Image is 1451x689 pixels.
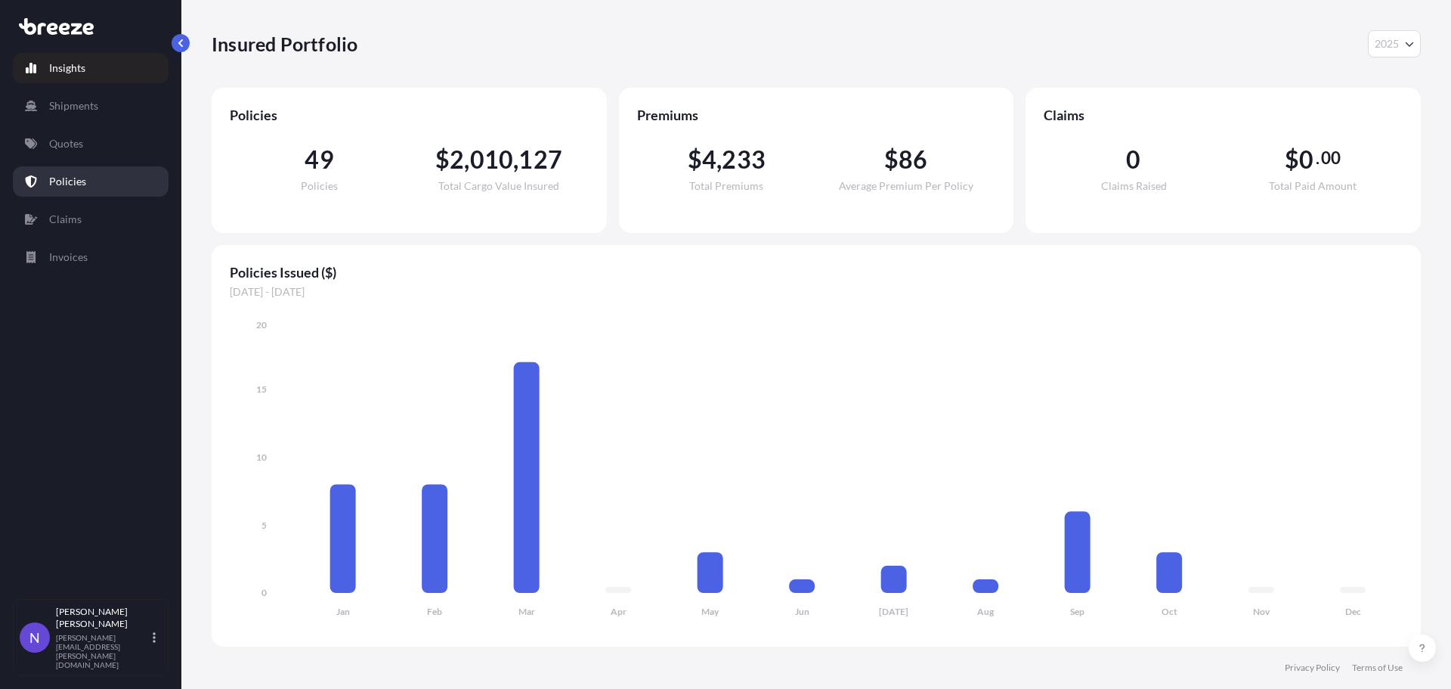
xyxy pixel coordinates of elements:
button: Year Selector [1368,30,1421,57]
span: 86 [899,147,927,172]
tspan: Jun [795,606,809,617]
p: Insured Portfolio [212,32,357,56]
span: 2025 [1375,36,1399,51]
span: , [513,147,518,172]
a: Insights [13,53,169,83]
span: $ [1285,147,1299,172]
tspan: 10 [256,452,267,463]
tspan: 20 [256,319,267,331]
span: Claims [1044,106,1403,124]
a: Terms of Use [1352,662,1403,674]
span: , [464,147,469,172]
tspan: Aug [977,606,995,617]
p: Shipments [49,98,98,113]
span: Claims Raised [1101,181,1167,191]
span: 4 [702,147,716,172]
a: Invoices [13,242,169,272]
span: Total Premiums [689,181,763,191]
p: [PERSON_NAME] [PERSON_NAME] [56,606,150,630]
span: Average Premium Per Policy [839,181,973,191]
a: Quotes [13,129,169,159]
span: 2 [450,147,464,172]
tspan: Oct [1162,606,1177,617]
span: Premiums [637,106,996,124]
tspan: Apr [611,606,626,617]
span: 00 [1321,152,1341,164]
span: $ [688,147,702,172]
a: Privacy Policy [1285,662,1340,674]
tspan: 15 [256,383,267,395]
p: Claims [49,212,82,227]
a: Policies [13,166,169,197]
a: Shipments [13,91,169,121]
tspan: May [701,606,719,617]
span: Total Paid Amount [1269,181,1357,191]
span: 49 [305,147,333,172]
span: $ [884,147,899,172]
tspan: Mar [518,606,535,617]
tspan: 5 [261,520,267,531]
tspan: Sep [1070,606,1084,617]
span: [DATE] - [DATE] [230,284,1403,299]
span: Total Cargo Value Insured [438,181,559,191]
span: 010 [470,147,514,172]
span: Policies [301,181,338,191]
span: $ [435,147,450,172]
tspan: [DATE] [879,606,908,617]
tspan: 0 [261,587,267,598]
span: 0 [1299,147,1313,172]
tspan: Jan [336,606,350,617]
p: Quotes [49,136,83,151]
tspan: Nov [1253,606,1270,617]
span: . [1316,152,1320,164]
span: 233 [722,147,766,172]
tspan: Dec [1345,606,1361,617]
span: 0 [1126,147,1140,172]
p: Insights [49,61,85,76]
span: N [29,630,40,645]
span: Policies [230,106,589,124]
span: Policies Issued ($) [230,263,1403,281]
p: Invoices [49,250,88,265]
p: [PERSON_NAME][EMAIL_ADDRESS][PERSON_NAME][DOMAIN_NAME] [56,633,150,669]
a: Claims [13,204,169,234]
p: Policies [49,174,86,189]
tspan: Feb [427,606,442,617]
span: 127 [518,147,562,172]
span: , [716,147,722,172]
